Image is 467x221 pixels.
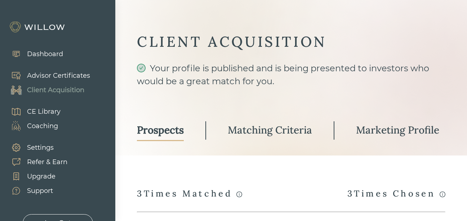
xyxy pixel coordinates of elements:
div: Client Acquisition [27,85,84,95]
a: Upgrade [4,169,67,184]
div: Your profile is published and is being presented to investors who would be a great match for you. [137,62,445,101]
div: Support [27,186,53,196]
div: Coaching [27,121,58,131]
a: Advisor Certificates [4,68,90,83]
div: CLIENT ACQUISITION [137,32,445,51]
a: Client Acquisition [4,83,90,97]
div: 3 Times Matched [137,188,242,200]
div: Upgrade [27,172,55,181]
a: Prospects [137,120,184,141]
span: info-circle [440,191,445,197]
a: Coaching [4,119,61,133]
a: Refer & Earn [4,155,67,169]
img: Willow [9,21,67,33]
div: Matching Criteria [228,123,312,136]
div: Refer & Earn [27,157,67,167]
div: Dashboard [27,49,63,59]
a: Matching Criteria [228,120,312,141]
a: Settings [4,140,67,155]
span: info-circle [236,191,242,197]
div: Prospects [137,123,184,136]
div: CE Library [27,107,61,117]
a: Dashboard [4,47,63,61]
div: Marketing Profile [356,123,439,136]
a: CE Library [4,104,61,119]
div: Advisor Certificates [27,71,90,81]
div: Settings [27,143,54,153]
a: Marketing Profile [356,120,439,141]
div: 3 Times Chosen [347,188,445,200]
span: check-circle [137,64,146,72]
